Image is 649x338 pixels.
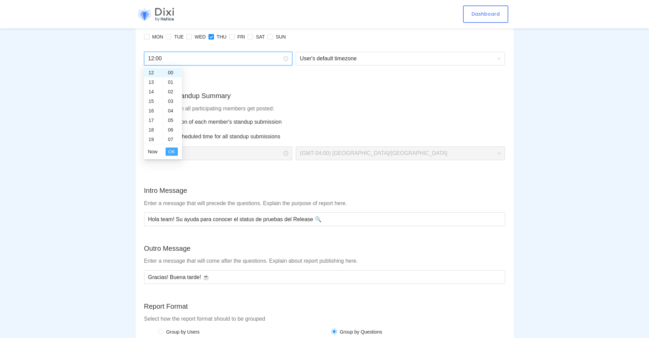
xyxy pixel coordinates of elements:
[144,315,505,323] div: Select how the report format should to be grouped
[144,77,163,87] div: 13
[144,105,505,113] div: Responses from all participating members get posted:
[171,30,186,44] span: TUE
[163,77,182,87] div: 01
[144,68,163,77] div: 12
[144,270,505,284] input: Enter some Thank You message
[168,148,175,155] span: OK
[144,185,505,196] div: Intro Message
[148,149,282,157] input: 10:00
[163,87,182,96] div: 02
[144,91,505,101] div: Schedule Standup Summary
[300,52,501,65] span: User's default timezone
[273,30,289,44] span: SUN
[144,87,163,96] div: 14
[163,116,182,125] div: 05
[144,212,505,226] input: Enter some welcome message
[253,30,267,44] span: SAT
[163,125,182,135] div: 06
[144,116,163,125] div: 17
[164,328,202,336] span: Group by Users
[144,96,163,106] div: 15
[144,106,163,116] div: 16
[166,148,178,156] button: OK
[148,54,282,63] input: 12:00
[144,243,505,254] div: Outro Message
[163,106,182,116] div: 04
[144,135,163,144] div: 19
[144,257,505,265] div: Enter a message that will come after the questions. Explain about report publishing here.
[144,301,505,312] div: Report Format
[163,68,182,77] div: 00
[144,125,163,135] div: 18
[163,96,182,106] div: 03
[300,147,501,160] span: (GMT-04:00) America/Santiago
[163,135,182,144] div: 07
[337,328,385,336] span: Group by Questions
[144,200,505,208] div: Enter a message that will precede the questions. Explain the purpose of report here.
[150,132,283,141] span: At a fixed scheduled time for all standup submissions
[214,30,229,44] span: THU
[148,149,157,154] a: Now
[150,118,284,126] span: On completion of each member's standup submission
[150,30,166,44] span: MON
[192,30,208,44] span: WED
[463,5,508,23] a: Dashboard
[235,30,248,44] span: FRI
